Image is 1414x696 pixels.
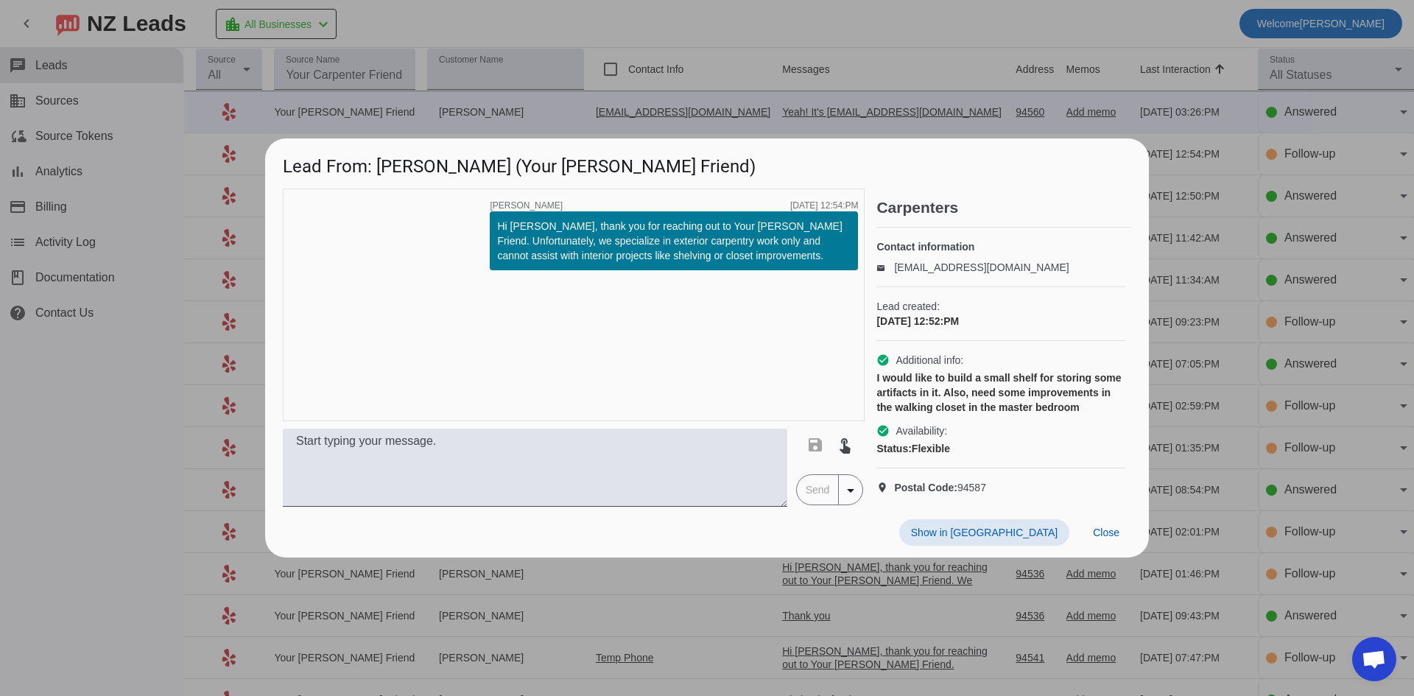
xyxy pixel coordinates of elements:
span: Close [1093,527,1119,538]
mat-icon: arrow_drop_down [842,482,859,499]
span: 94587 [894,480,986,495]
h2: Carpenters [876,200,1131,215]
div: Flexible [876,441,1125,456]
div: [DATE] 12:54:PM [790,201,858,210]
span: Additional info: [896,353,963,368]
button: Close [1081,519,1131,546]
strong: Postal Code: [894,482,957,493]
div: Open chat [1352,637,1396,681]
button: Show in [GEOGRAPHIC_DATA] [899,519,1069,546]
mat-icon: email [876,264,894,271]
strong: Status: [876,443,911,454]
div: I would like to build a small shelf for storing some artifacts in it. Also, need some improvement... [876,370,1125,415]
div: Hi [PERSON_NAME], thank you for reaching out to Your [PERSON_NAME] Friend. Unfortunately, we spec... [497,219,851,263]
a: [EMAIL_ADDRESS][DOMAIN_NAME] [894,261,1069,273]
h1: Lead From: [PERSON_NAME] (Your [PERSON_NAME] Friend) [265,138,1149,188]
h4: Contact information [876,239,1125,254]
span: Show in [GEOGRAPHIC_DATA] [911,527,1058,538]
span: Lead created: [876,299,1125,314]
span: Availability: [896,423,947,438]
span: [PERSON_NAME] [490,201,563,210]
mat-icon: check_circle [876,354,890,367]
mat-icon: location_on [876,482,894,493]
mat-icon: touch_app [836,436,854,454]
div: [DATE] 12:52:PM [876,314,1125,328]
mat-icon: check_circle [876,424,890,437]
